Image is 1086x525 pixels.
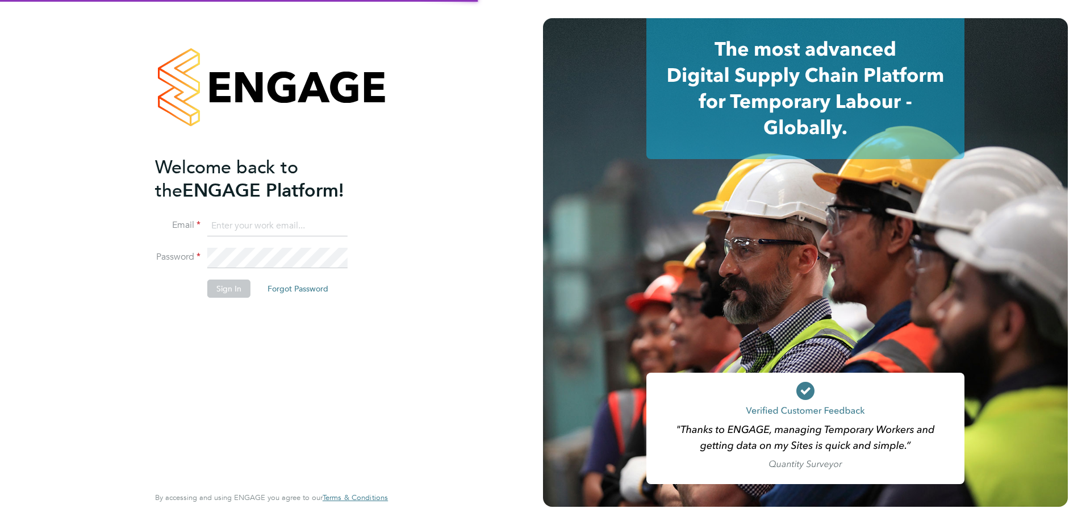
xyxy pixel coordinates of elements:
a: Terms & Conditions [323,493,388,502]
button: Forgot Password [258,280,337,298]
input: Enter your work email... [207,216,348,236]
label: Email [155,219,201,231]
span: Welcome back to the [155,156,298,202]
button: Sign In [207,280,250,298]
span: By accessing and using ENGAGE you agree to our [155,493,388,502]
h2: ENGAGE Platform! [155,156,377,202]
label: Password [155,251,201,263]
